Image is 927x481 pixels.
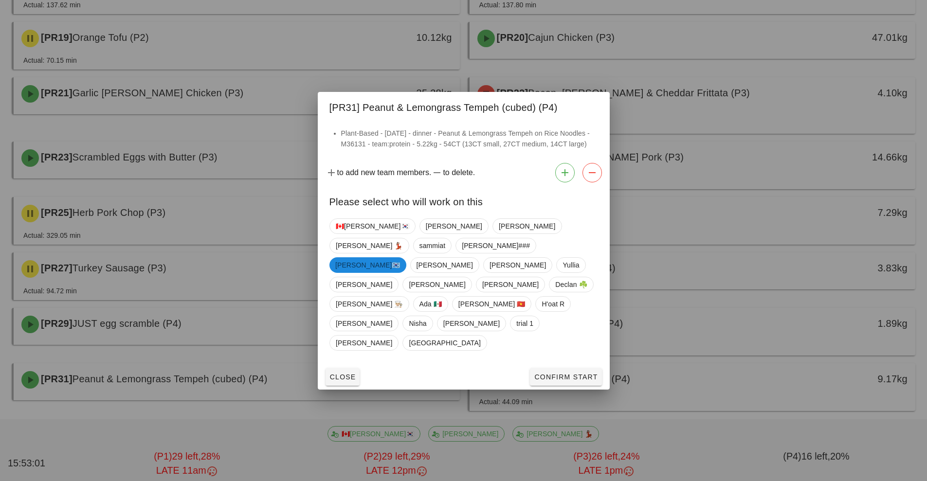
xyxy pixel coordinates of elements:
[419,238,445,253] span: sammiat
[336,219,409,233] span: 🇨🇦[PERSON_NAME]🇰🇷
[318,186,610,214] div: Please select who will work on this
[335,257,400,273] span: [PERSON_NAME]🇰🇷
[336,238,403,253] span: [PERSON_NAME] 💃🏽
[534,373,598,381] span: Confirm Start
[516,316,533,331] span: trial 1
[409,336,480,350] span: [GEOGRAPHIC_DATA]
[318,159,610,186] div: to add new team members. to delete.
[563,258,579,272] span: Yullia
[530,368,601,386] button: Confirm Start
[409,316,426,331] span: Nisha
[336,297,403,311] span: [PERSON_NAME] 👨🏼‍🍳
[542,297,564,311] span: H'oat R
[329,373,356,381] span: Close
[443,316,499,331] span: [PERSON_NAME]
[336,336,392,350] span: [PERSON_NAME]
[462,238,530,253] span: [PERSON_NAME]###
[419,297,441,311] span: Ada 🇲🇽
[318,92,610,120] div: [PR31] Peanut & Lemongrass Tempeh (cubed) (P4)
[416,258,473,272] span: [PERSON_NAME]
[425,219,482,233] span: [PERSON_NAME]
[336,277,392,292] span: [PERSON_NAME]
[336,316,392,331] span: [PERSON_NAME]
[499,219,555,233] span: [PERSON_NAME]
[326,368,360,386] button: Close
[409,277,465,292] span: [PERSON_NAME]
[482,277,538,292] span: [PERSON_NAME]
[458,297,525,311] span: [PERSON_NAME] 🇻🇳
[555,277,587,292] span: Declan ☘️
[490,258,546,272] span: [PERSON_NAME]
[341,128,598,149] li: Plant-Based - [DATE] - dinner - Peanut & Lemongrass Tempeh on Rice Noodles - M36131 - team:protei...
